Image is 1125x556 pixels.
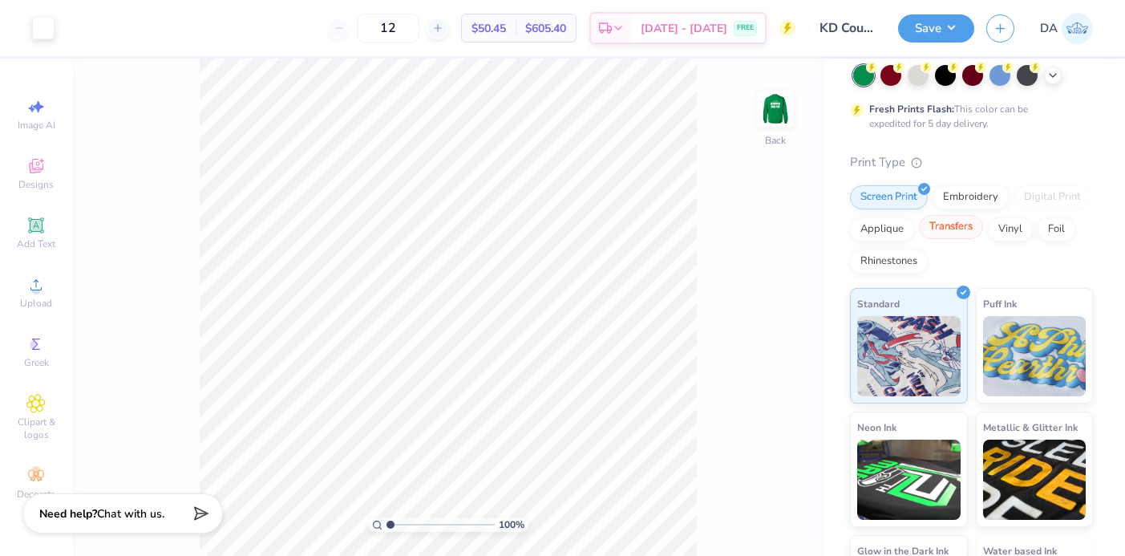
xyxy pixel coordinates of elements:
[17,488,55,501] span: Decorate
[983,316,1087,396] img: Puff Ink
[1040,19,1058,38] span: DA
[857,440,961,520] img: Neon Ink
[898,14,974,43] button: Save
[18,178,54,191] span: Designs
[850,153,1093,172] div: Print Type
[1014,185,1091,209] div: Digital Print
[857,316,961,396] img: Standard
[97,506,164,522] span: Chat with us.
[850,250,928,274] div: Rhinestones
[857,295,900,312] span: Standard
[18,119,55,132] span: Image AI
[1040,13,1093,44] a: DA
[850,185,928,209] div: Screen Print
[869,102,1066,131] div: This color can be expedited for 5 day delivery.
[869,103,954,116] strong: Fresh Prints Flash:
[983,419,1078,436] span: Metallic & Glitter Ink
[8,416,64,441] span: Clipart & logos
[641,20,727,37] span: [DATE] - [DATE]
[857,419,896,436] span: Neon Ink
[850,217,914,241] div: Applique
[20,297,52,310] span: Upload
[1038,217,1075,241] div: Foil
[471,20,506,37] span: $50.45
[983,440,1087,520] img: Metallic & Glitter Ink
[983,295,1017,312] span: Puff Ink
[759,93,791,125] img: Back
[1062,13,1093,44] img: Damarys Aceituno
[933,185,1009,209] div: Embroidery
[737,22,754,34] span: FREE
[807,12,886,44] input: Untitled Design
[499,517,524,532] span: 100 %
[525,20,566,37] span: $605.40
[17,237,55,250] span: Add Text
[24,356,49,369] span: Greek
[988,217,1033,241] div: Vinyl
[357,14,419,43] input: – –
[919,215,983,239] div: Transfers
[39,506,97,522] strong: Need help?
[765,133,786,148] div: Back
